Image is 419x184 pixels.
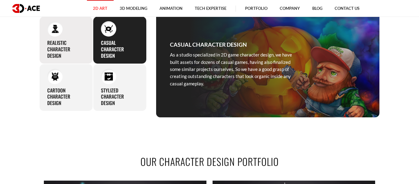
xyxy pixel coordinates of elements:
[47,40,85,59] h3: Realistic character design
[47,87,85,106] h3: Cartoon character design
[12,4,40,13] img: logo dark
[51,25,59,33] img: Realistic character design
[39,155,380,168] h2: Our Character Design Portfolio
[101,40,139,59] h3: Casual character design
[170,51,296,87] p: As a studio specialized in 2D game character design, we have built assets for dozens of casual ga...
[51,72,59,80] img: Cartoon character design
[101,87,139,106] h3: Stylized character design
[105,72,113,80] img: Stylized character design
[170,40,247,49] h3: Casual character design
[105,25,113,33] img: Casual character design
